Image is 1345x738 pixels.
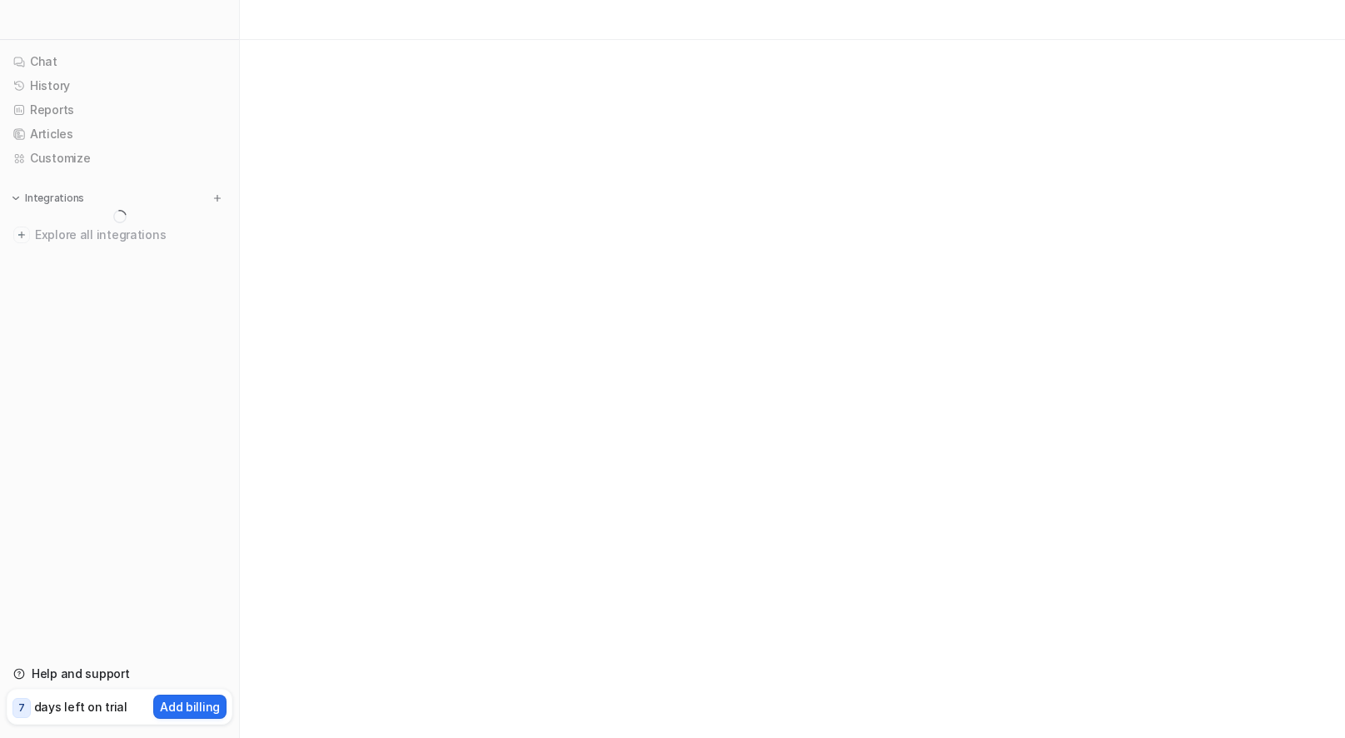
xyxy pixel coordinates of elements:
a: Help and support [7,662,232,686]
a: Articles [7,122,232,146]
p: days left on trial [34,698,127,716]
a: Chat [7,50,232,73]
a: Customize [7,147,232,170]
button: Add billing [153,695,227,719]
a: Reports [7,98,232,122]
a: History [7,74,232,97]
button: Integrations [7,190,89,207]
img: expand menu [10,192,22,204]
p: Integrations [25,192,84,205]
p: Add billing [160,698,220,716]
a: Explore all integrations [7,223,232,247]
img: explore all integrations [13,227,30,243]
span: Explore all integrations [35,222,226,248]
p: 7 [18,701,25,716]
img: menu_add.svg [212,192,223,204]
